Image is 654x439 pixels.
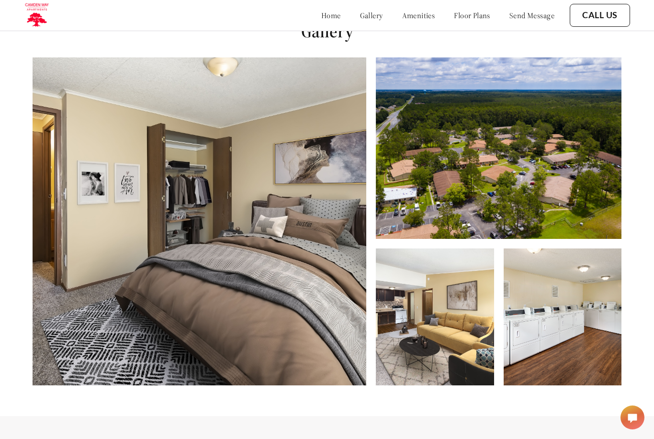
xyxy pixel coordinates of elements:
a: send message [509,11,554,20]
img: Alt text [376,248,494,385]
img: Alt text [376,57,621,239]
a: Call Us [582,10,618,21]
a: amenities [402,11,435,20]
a: floor plans [454,11,490,20]
img: Company logo [24,2,49,28]
button: Call Us [570,4,630,27]
img: Alt text [33,57,366,385]
img: Alt text [504,248,621,385]
a: home [321,11,341,20]
a: gallery [360,11,383,20]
